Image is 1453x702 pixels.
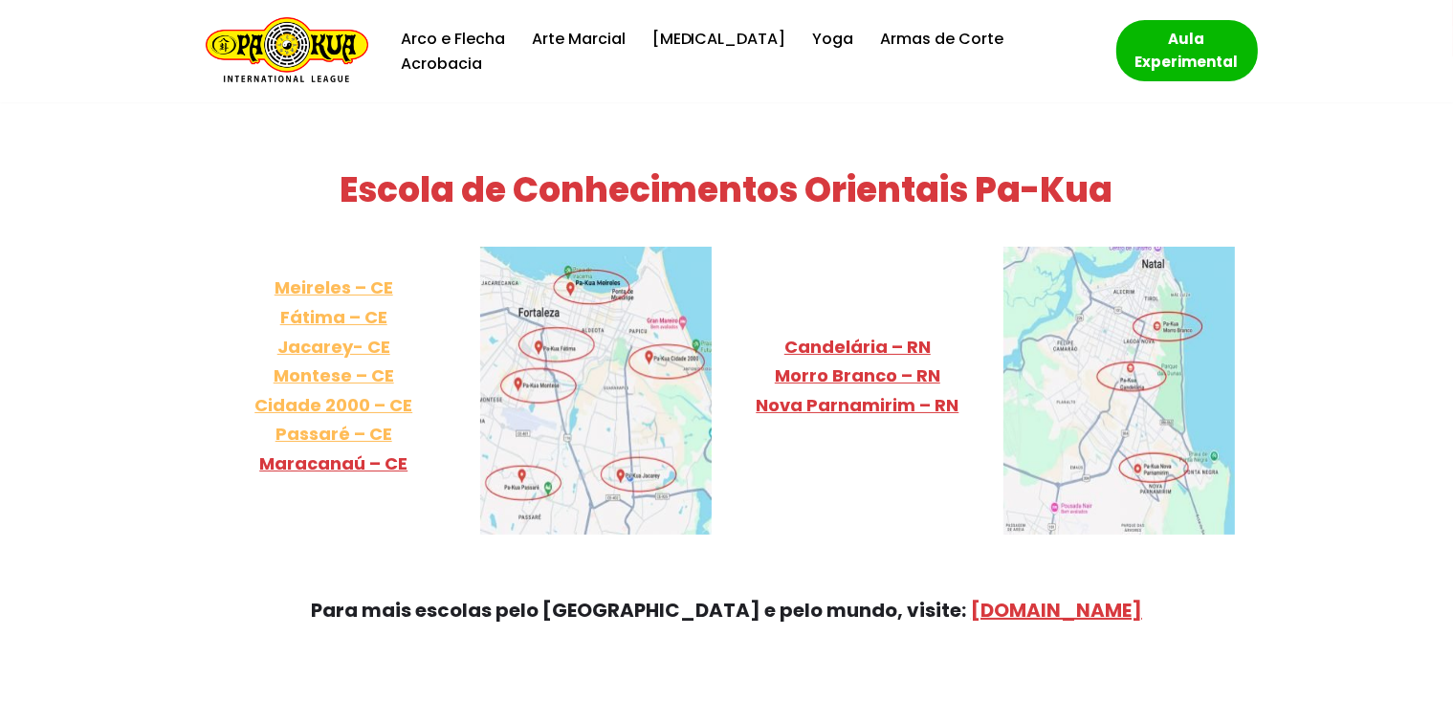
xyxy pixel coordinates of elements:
[532,26,626,52] a: Arte Marcial
[881,26,1004,52] a: Armas de Corte
[1116,20,1258,81] a: Aula Experimental
[254,275,412,446] a: Meireles – CEFátima – CEJacarey- CEMontese – CECidade 2000 – CEPassaré – CE
[196,17,368,85] a: Escola de Conhecimentos Orientais Pa-Kua Uma escola para toda família
[397,26,1088,77] div: Menu primário
[813,26,854,52] a: Yoga
[652,26,786,52] a: [MEDICAL_DATA]
[971,597,1142,624] a: [DOMAIN_NAME]
[784,335,931,359] a: Candelária – RN
[259,451,407,475] a: Maracanaú – CE
[401,51,482,77] a: Acrobacia
[756,363,958,417] a: Morro Branco – RNNova Parnamirim – RN
[8,163,1446,218] h2: Escola de Conhecimentos Orientais Pa-Kua
[311,597,966,624] strong: Para mais escolas pelo [GEOGRAPHIC_DATA] e pelo mundo, visite:
[401,26,505,52] a: Arco e Flecha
